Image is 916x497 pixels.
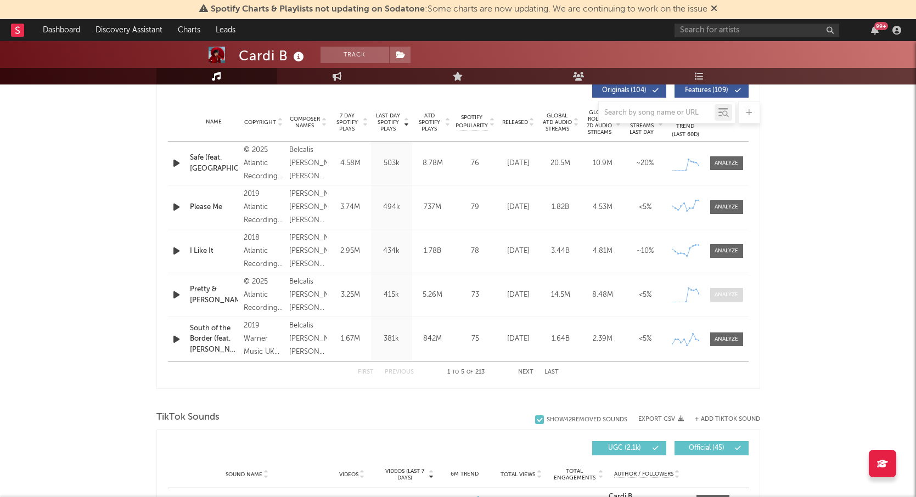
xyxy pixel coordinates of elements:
[547,416,627,423] div: Show 42 Removed Sounds
[695,416,760,422] button: + Add TikTok Sound
[627,158,664,169] div: ~ 20 %
[415,202,451,213] div: 737M
[675,24,839,37] input: Search for artists
[456,246,494,257] div: 78
[599,445,650,451] span: UGC ( 2.1k )
[711,5,717,14] span: Dismiss
[415,246,451,257] div: 1.78B
[383,468,427,481] span: Videos (last 7 days)
[333,246,368,257] div: 2.95M
[244,144,284,183] div: © 2025 Atlantic Recording Corporation
[585,290,621,301] div: 8.48M
[874,22,888,30] div: 99 +
[500,158,537,169] div: [DATE]
[500,246,537,257] div: [DATE]
[333,158,368,169] div: 4.58M
[638,416,684,422] button: Export CSV
[289,144,327,183] div: Belcalis [PERSON_NAME] [PERSON_NAME], [PERSON_NAME], [PERSON_NAME] & [PERSON_NAME] "[PERSON_NAME]...
[627,202,664,213] div: <5%
[518,369,533,375] button: Next
[374,202,409,213] div: 494k
[239,47,307,65] div: Cardi B
[627,246,664,257] div: ~ 10 %
[211,5,425,14] span: Spotify Charts & Playlists not updating on Sodatone
[542,246,579,257] div: 3.44B
[585,334,621,344] div: 2.39M
[585,202,621,213] div: 4.53M
[542,158,579,169] div: 20.5M
[333,290,368,301] div: 3.25M
[339,471,358,478] span: Videos
[501,471,535,478] span: Total Views
[592,83,666,98] button: Originals(104)
[156,411,220,424] span: TikTok Sounds
[456,158,494,169] div: 76
[452,370,459,375] span: to
[552,468,597,481] span: Total Engagements
[682,87,732,94] span: Features ( 109 )
[226,471,262,478] span: Sound Name
[88,19,170,41] a: Discovery Assistant
[456,202,494,213] div: 79
[190,323,238,355] a: South of the Border (feat. [PERSON_NAME] & Cardi B)
[374,158,409,169] div: 503k
[374,246,409,257] div: 434k
[627,290,664,301] div: <5%
[439,470,490,478] div: 6M Trend
[415,334,451,344] div: 842M
[456,334,494,344] div: 75
[190,153,238,174] a: Safe (feat. [GEOGRAPHIC_DATA])
[500,334,537,344] div: [DATE]
[544,369,559,375] button: Last
[244,319,284,359] div: 2019 Warner Music UK Limited.
[542,334,579,344] div: 1.64B
[599,87,650,94] span: Originals ( 104 )
[456,290,494,301] div: 73
[542,202,579,213] div: 1.82B
[684,416,760,422] button: + Add TikTok Sound
[500,290,537,301] div: [DATE]
[374,334,409,344] div: 381k
[289,231,327,271] div: [PERSON_NAME], [PERSON_NAME], [PERSON_NAME], [PERSON_NAME], [PERSON_NAME] +10 others
[358,369,374,375] button: First
[871,26,879,35] button: 99+
[289,275,327,315] div: Belcalis [PERSON_NAME] [PERSON_NAME], [PERSON_NAME], [PERSON_NAME] & [PERSON_NAME] "[PERSON_NAME]...
[682,445,732,451] span: Official ( 45 )
[385,369,414,375] button: Previous
[542,290,579,301] div: 14.5M
[500,202,537,213] div: [DATE]
[35,19,88,41] a: Dashboard
[415,158,451,169] div: 8.78M
[244,231,284,271] div: 2018 Atlantic Recording Corporation for the United States and WEA International Inc. for the worl...
[467,370,473,375] span: of
[321,47,389,63] button: Track
[190,284,238,306] a: Pretty & [PERSON_NAME]
[585,246,621,257] div: 4.81M
[190,202,238,213] a: Please Me
[415,290,451,301] div: 5.26M
[211,5,707,14] span: : Some charts are now updating. We are continuing to work on the issue
[374,290,409,301] div: 415k
[208,19,243,41] a: Leads
[614,471,673,478] span: Author / Followers
[190,246,238,257] a: I Like It
[244,275,284,315] div: © 2025 Atlantic Recording Corporation
[599,109,715,117] input: Search by song name or URL
[592,441,666,455] button: UGC(2.1k)
[289,319,327,359] div: Belcalis [PERSON_NAME], [PERSON_NAME], [PERSON_NAME], [PERSON_NAME] +1 others
[333,334,368,344] div: 1.67M
[675,83,749,98] button: Features(109)
[675,441,749,455] button: Official(45)
[585,158,621,169] div: 10.9M
[333,202,368,213] div: 3.74M
[289,188,327,227] div: [PERSON_NAME], [PERSON_NAME], [PERSON_NAME], [PERSON_NAME] +2 others
[244,188,284,227] div: 2019 Atlantic Recording Corporation for the United States and WEA International Inc. for the worl...
[627,334,664,344] div: <5%
[170,19,208,41] a: Charts
[436,366,496,379] div: 1 5 213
